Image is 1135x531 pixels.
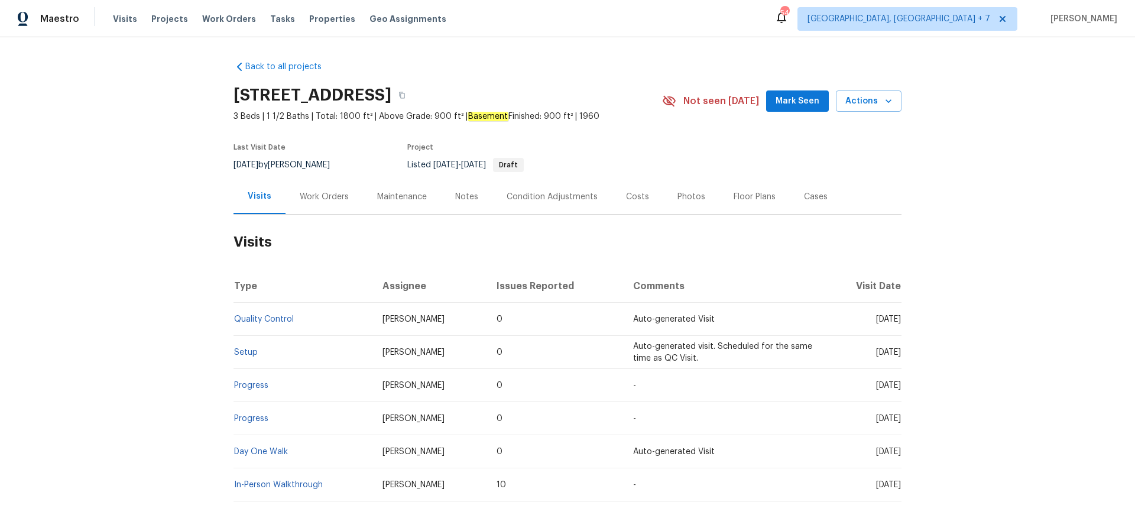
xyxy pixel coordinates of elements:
th: Comments [624,270,824,303]
h2: Visits [234,215,901,270]
a: Progress [234,381,268,390]
a: Day One Walk [234,448,288,456]
button: Copy Address [391,85,413,106]
span: Auto-generated Visit [633,315,715,323]
a: Progress [234,415,268,423]
span: [PERSON_NAME] [382,415,445,423]
div: Cases [804,191,828,203]
span: Auto-generated Visit [633,448,715,456]
span: Auto-generated visit. Scheduled for the same time as QC Visit. [633,342,812,362]
span: [DATE] [876,315,901,323]
span: [DATE] [876,481,901,489]
span: Maestro [40,13,79,25]
span: 0 [497,348,502,357]
span: 0 [497,381,502,390]
span: - [633,415,636,423]
span: Not seen [DATE] [683,95,759,107]
span: - [633,481,636,489]
span: - [633,381,636,390]
th: Type [234,270,373,303]
h2: [STREET_ADDRESS] [234,89,391,101]
span: 0 [497,415,502,423]
span: [PERSON_NAME] [1046,13,1117,25]
span: Projects [151,13,188,25]
span: [DATE] [433,161,458,169]
span: 3 Beds | 1 1/2 Baths | Total: 1800 ft² | Above Grade: 900 ft² | Finished: 900 ft² | 1960 [234,111,662,122]
span: Draft [494,161,523,169]
span: [PERSON_NAME] [382,381,445,390]
span: 0 [497,315,502,323]
span: Mark Seen [776,94,819,109]
div: Floor Plans [734,191,776,203]
span: Properties [309,13,355,25]
span: Geo Assignments [369,13,446,25]
a: Setup [234,348,258,357]
span: Visits [113,13,137,25]
span: Tasks [270,15,295,23]
a: Back to all projects [234,61,347,73]
span: [DATE] [876,348,901,357]
th: Issues Reported [487,270,623,303]
th: Visit Date [824,270,901,303]
button: Mark Seen [766,90,829,112]
div: Maintenance [377,191,427,203]
span: [DATE] [876,415,901,423]
span: [PERSON_NAME] [382,348,445,357]
div: Costs [626,191,649,203]
span: - [433,161,486,169]
div: by [PERSON_NAME] [234,158,344,172]
div: Visits [248,190,271,202]
span: [GEOGRAPHIC_DATA], [GEOGRAPHIC_DATA] + 7 [808,13,990,25]
span: 10 [497,481,506,489]
a: In-Person Walkthrough [234,481,323,489]
th: Assignee [373,270,488,303]
span: Actions [845,94,892,109]
span: [DATE] [876,381,901,390]
div: 54 [780,7,789,19]
span: [PERSON_NAME] [382,448,445,456]
span: Project [407,144,433,151]
div: Work Orders [300,191,349,203]
span: Work Orders [202,13,256,25]
div: Condition Adjustments [507,191,598,203]
button: Actions [836,90,901,112]
span: Listed [407,161,524,169]
a: Quality Control [234,315,294,323]
span: [DATE] [234,161,258,169]
span: [DATE] [876,448,901,456]
em: Basement [468,112,508,121]
span: Last Visit Date [234,144,286,151]
span: [PERSON_NAME] [382,315,445,323]
span: 0 [497,448,502,456]
div: Notes [455,191,478,203]
div: Photos [677,191,705,203]
span: [DATE] [461,161,486,169]
span: [PERSON_NAME] [382,481,445,489]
